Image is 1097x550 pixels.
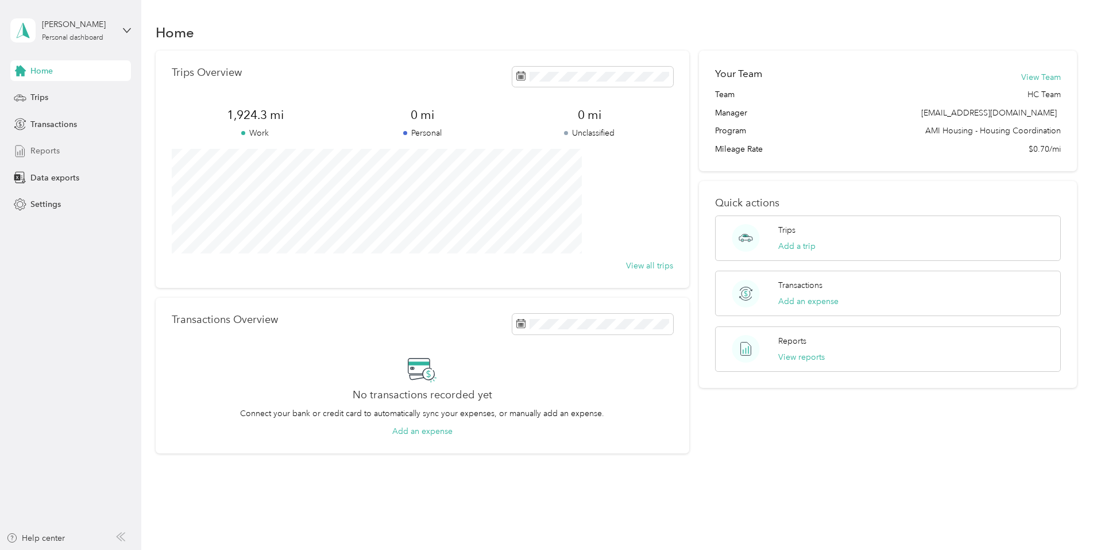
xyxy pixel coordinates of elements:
span: AMI Housing - Housing Coordination [925,125,1061,137]
p: Reports [778,335,806,347]
span: Home [30,65,53,77]
span: Reports [30,145,60,157]
p: Personal [339,127,506,139]
span: Mileage Rate [715,143,763,155]
span: Settings [30,198,61,210]
span: 1,924.3 mi [172,107,339,123]
span: Transactions [30,118,77,130]
button: Add a trip [778,240,816,252]
iframe: Everlance-gr Chat Button Frame [1033,486,1097,550]
button: View all trips [626,260,673,272]
span: 0 mi [339,107,506,123]
span: Data exports [30,172,79,184]
p: Unclassified [506,127,673,139]
button: View Team [1021,71,1061,83]
p: Transactions [778,279,822,291]
span: HC Team [1028,89,1061,101]
h2: Your Team [715,67,762,81]
button: Help center [6,532,65,544]
h2: No transactions recorded yet [353,389,492,401]
span: Team [715,89,735,101]
p: Trips Overview [172,67,242,79]
span: [EMAIL_ADDRESS][DOMAIN_NAME] [921,108,1057,118]
p: Quick actions [715,197,1061,209]
p: Connect your bank or credit card to automatically sync your expenses, or manually add an expense. [240,407,604,420]
p: Trips [778,224,795,236]
div: Personal dashboard [42,34,103,41]
h1: Home [156,26,194,39]
span: 0 mi [506,107,673,123]
button: Add an expense [392,425,453,437]
button: Add an expense [778,295,839,307]
span: Trips [30,91,48,103]
span: Manager [715,107,747,119]
div: [PERSON_NAME] [42,18,114,30]
button: View reports [778,351,825,363]
span: Program [715,125,746,137]
p: Work [172,127,339,139]
span: $0.70/mi [1029,143,1061,155]
p: Transactions Overview [172,314,278,326]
